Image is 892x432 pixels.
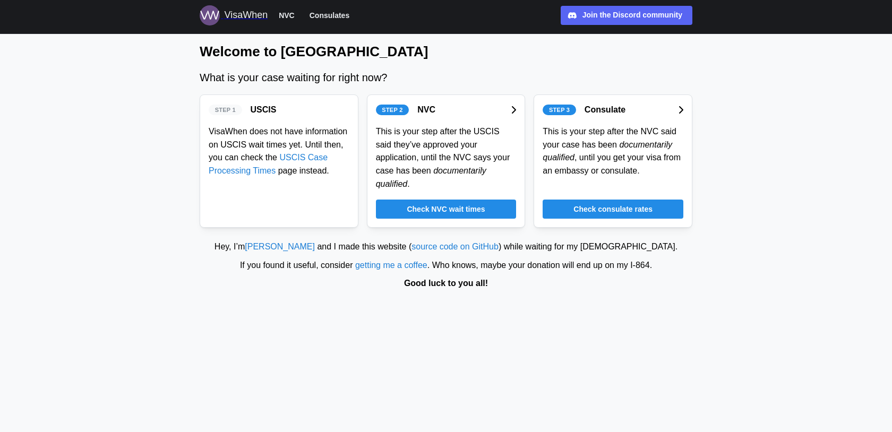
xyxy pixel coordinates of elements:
[355,261,427,270] a: getting me a coffee
[376,103,517,117] a: Step 2NVC
[543,200,683,219] a: Check consulate rates
[5,277,887,290] div: Good luck to you all!
[561,6,692,25] a: Join the Discord community
[376,166,486,188] em: documentarily qualified
[417,103,435,117] div: NVC
[543,103,683,117] a: Step 3Consulate
[200,70,692,86] div: What is your case waiting for right now?
[215,105,236,115] span: Step 1
[585,103,625,117] div: Consulate
[251,103,277,117] div: USCIS
[310,9,349,22] span: Consulates
[200,42,692,61] h1: Welcome to [GEOGRAPHIC_DATA]
[305,8,354,22] button: Consulates
[279,9,295,22] span: NVC
[549,105,570,115] span: Step 3
[5,240,887,254] div: Hey, I’m and I made this website ( ) while waiting for my [DEMOGRAPHIC_DATA].
[376,200,517,219] a: Check NVC wait times
[573,200,653,218] span: Check consulate rates
[376,125,517,191] div: This is your step after the USCIS said they’ve approved your application, until the NVC says your...
[200,5,220,25] img: Logo for VisaWhen
[582,10,682,21] div: Join the Discord community
[245,242,315,251] a: [PERSON_NAME]
[411,242,499,251] a: source code on GitHub
[543,125,683,178] div: This is your step after the NVC said your case has been , until you get your visa from an embassy...
[224,8,268,23] div: VisaWhen
[407,200,485,218] span: Check NVC wait times
[200,5,268,25] a: Logo for VisaWhen VisaWhen
[209,125,349,178] div: VisaWhen does not have information on USCIS wait times yet. Until then, you can check the page in...
[5,259,887,272] div: If you found it useful, consider . Who knows, maybe your donation will end up on my I‑864.
[274,8,299,22] button: NVC
[382,105,402,115] span: Step 2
